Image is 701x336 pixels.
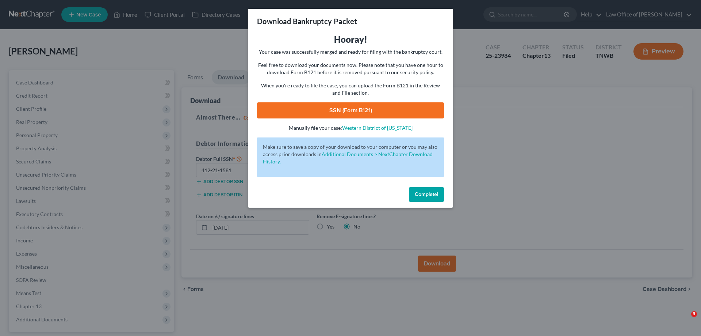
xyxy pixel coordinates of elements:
iframe: Intercom live chat [676,311,694,329]
span: 3 [691,311,697,317]
h3: Hooray! [257,34,444,45]
p: Your case was successfully merged and ready for filing with the bankruptcy court. [257,48,444,56]
p: When you're ready to file the case, you can upload the Form B121 in the Review and File section. [257,82,444,97]
a: Western District of [US_STATE] [342,125,413,131]
a: SSN (Form B121) [257,102,444,118]
p: Feel free to download your documents now. Please note that you have one hour to download Form B12... [257,61,444,76]
p: Manually file your case: [257,124,444,132]
span: Complete! [415,191,438,197]
button: Complete! [409,187,444,202]
p: Make sure to save a copy of your download to your computer or you may also access prior downloads in [263,143,438,165]
a: Additional Documents > NextChapter Download History. [263,151,433,165]
h3: Download Bankruptcy Packet [257,16,357,26]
